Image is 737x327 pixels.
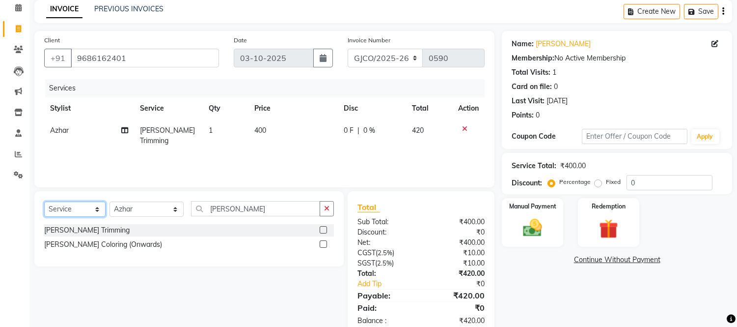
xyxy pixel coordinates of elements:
div: Discount: [512,178,542,188]
input: Enter Offer / Coupon Code [582,129,687,144]
div: ₹0 [433,279,492,289]
label: Invoice Number [348,36,390,45]
div: ₹10.00 [421,258,492,268]
input: Search by Name/Mobile/Email/Code [71,49,219,67]
th: Service [134,97,203,119]
div: 1 [552,67,556,78]
label: Redemption [592,202,626,211]
th: Qty [203,97,248,119]
button: Create New [624,4,680,19]
button: Apply [691,129,719,144]
div: ₹420.00 [421,290,492,301]
span: Total [357,202,380,212]
th: Price [248,97,338,119]
div: [DATE] [546,96,568,106]
div: ₹420.00 [421,316,492,326]
div: Points: [512,110,534,120]
a: PREVIOUS INVOICES [94,4,164,13]
div: ₹400.00 [560,161,586,171]
div: Membership: [512,53,554,63]
div: Payable: [350,290,421,301]
button: Save [684,4,718,19]
div: ( ) [350,248,421,258]
a: Continue Without Payment [504,255,730,265]
label: Client [44,36,60,45]
div: Total Visits: [512,67,550,78]
input: Search or Scan [191,201,320,216]
div: Name: [512,39,534,49]
span: 400 [254,126,266,135]
span: [PERSON_NAME] Trimming [140,126,195,145]
div: Card on file: [512,82,552,92]
div: ₹420.00 [421,268,492,279]
span: 2.5% [377,259,392,267]
div: Paid: [350,302,421,314]
img: _gift.svg [593,217,624,241]
a: Add Tip [350,279,433,289]
th: Total [406,97,453,119]
div: ₹400.00 [421,217,492,227]
div: ₹0 [421,302,492,314]
div: [PERSON_NAME] Trimming [44,225,130,236]
span: SGST [357,259,375,268]
div: [PERSON_NAME] Coloring (Onwards) [44,239,162,250]
div: Balance : [350,316,421,326]
span: 2.5% [378,249,392,257]
div: ₹0 [421,227,492,238]
div: ( ) [350,258,421,268]
th: Stylist [44,97,134,119]
label: Percentage [559,178,591,186]
div: Service Total: [512,161,556,171]
button: +91 [44,49,72,67]
a: INVOICE [46,0,82,18]
div: Net: [350,238,421,248]
div: Sub Total: [350,217,421,227]
span: 420 [412,126,424,135]
label: Date [234,36,247,45]
span: 0 F [344,125,354,136]
div: Discount: [350,227,421,238]
span: 1 [209,126,213,135]
span: 0 % [363,125,375,136]
div: Services [45,79,492,97]
img: _cash.svg [517,217,548,239]
div: 0 [554,82,558,92]
label: Manual Payment [509,202,556,211]
span: | [357,125,359,136]
label: Fixed [606,178,621,186]
th: Action [452,97,485,119]
a: [PERSON_NAME] [536,39,591,49]
div: Coupon Code [512,131,582,142]
span: Azhar [50,126,69,135]
div: Last Visit: [512,96,545,106]
div: ₹400.00 [421,238,492,248]
div: No Active Membership [512,53,722,63]
div: 0 [536,110,540,120]
span: CGST [357,248,376,257]
div: ₹10.00 [421,248,492,258]
th: Disc [338,97,406,119]
div: Total: [350,268,421,279]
